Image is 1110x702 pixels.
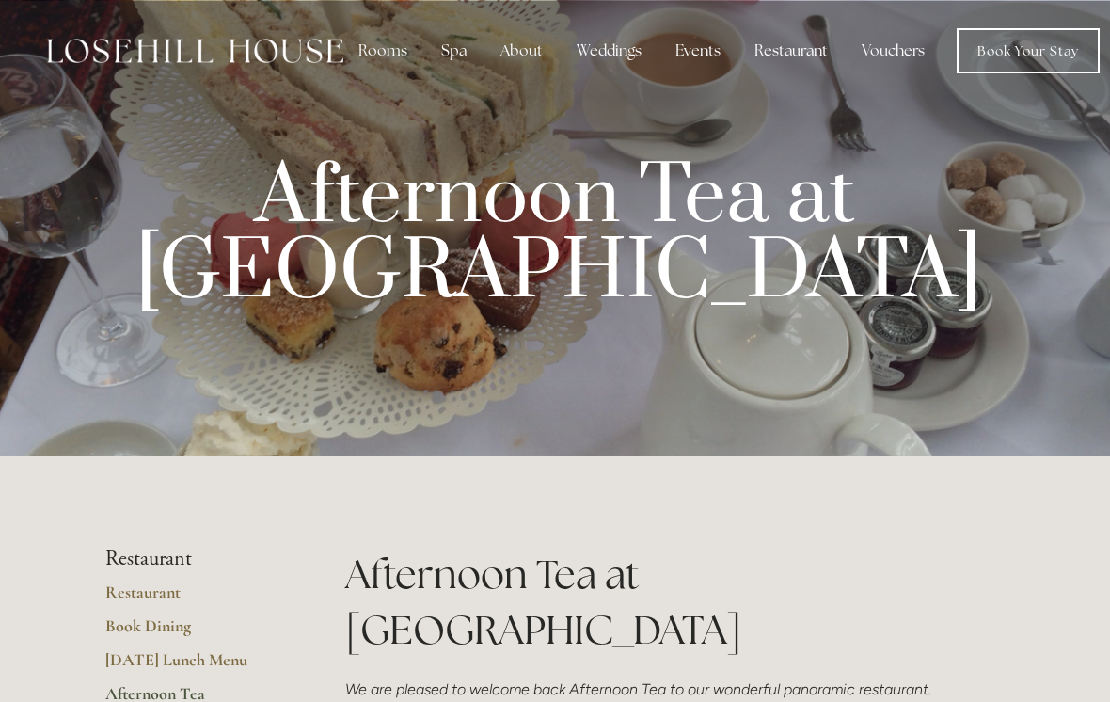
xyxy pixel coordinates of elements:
div: About [485,32,558,70]
em: We are pleased to welcome back Afternoon Tea to our wonderful panoramic restaurant. [345,680,931,698]
div: Events [660,32,736,70]
a: Book Dining [105,615,285,649]
div: Rooms [343,32,422,70]
a: Book Your Stay [957,28,1100,73]
a: Restaurant [105,582,285,615]
div: Spa [426,32,482,70]
a: [DATE] Lunch Menu [105,649,285,683]
li: Restaurant [105,547,285,571]
a: Vouchers [847,32,940,70]
h1: Afternoon Tea at [GEOGRAPHIC_DATA] [345,547,1005,658]
p: Afternoon Tea at [GEOGRAPHIC_DATA] [135,160,975,311]
div: Restaurant [739,32,843,70]
div: Weddings [562,32,657,70]
img: Losehill House [47,39,343,63]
